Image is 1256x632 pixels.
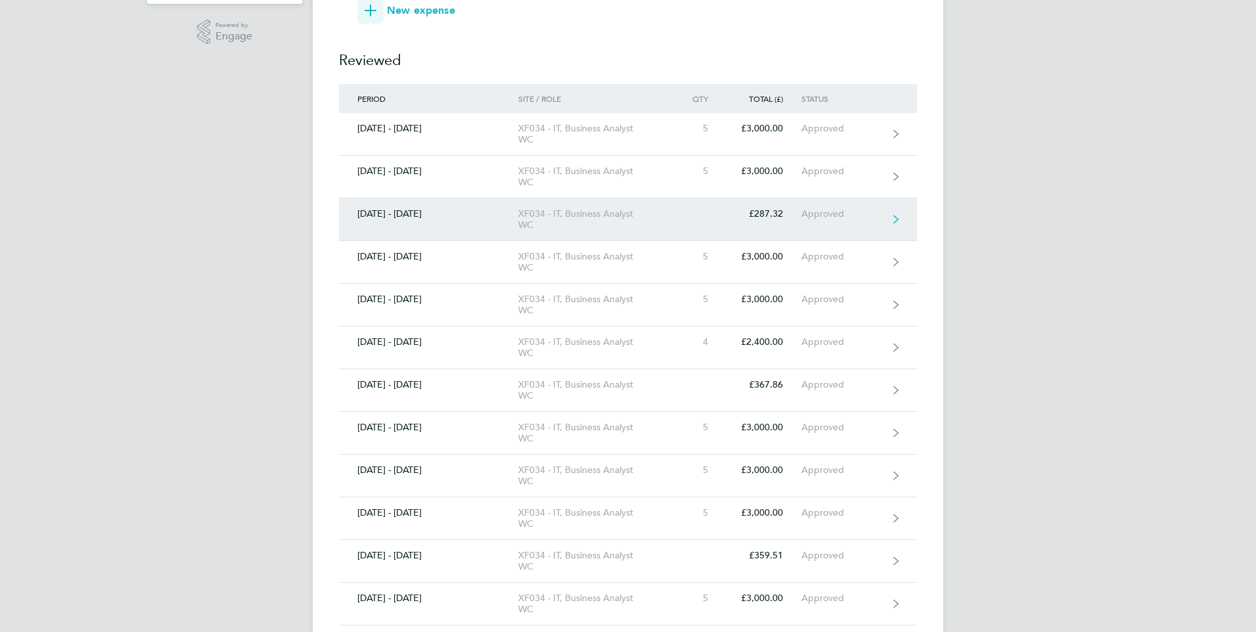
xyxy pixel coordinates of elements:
a: Powered byEngage [197,20,253,45]
div: 5 [669,593,727,604]
div: [DATE] - [DATE] [339,550,518,561]
div: [DATE] - [DATE] [339,593,518,604]
a: [DATE] - [DATE]XF034 - IT, Business Analyst WC£367.86Approved [339,369,917,412]
div: Approved [801,294,882,305]
a: [DATE] - [DATE]XF034 - IT, Business Analyst WC5£3,000.00Approved [339,241,917,284]
div: 5 [669,294,727,305]
a: [DATE] - [DATE]XF034 - IT, Business Analyst WC5£3,000.00Approved [339,497,917,540]
div: £3,000.00 [727,464,801,476]
a: [DATE] - [DATE]XF034 - IT, Business Analyst WC5£3,000.00Approved [339,113,917,156]
a: [DATE] - [DATE]XF034 - IT, Business Analyst WC5£3,000.00Approved [339,156,917,198]
div: £3,000.00 [727,251,801,262]
a: [DATE] - [DATE]XF034 - IT, Business Analyst WC4£2,400.00Approved [339,327,917,369]
a: [DATE] - [DATE]XF034 - IT, Business Analyst WC5£3,000.00Approved [339,583,917,625]
div: £3,000.00 [727,507,801,518]
div: 5 [669,251,727,262]
div: [DATE] - [DATE] [339,464,518,476]
div: XF034 - IT, Business Analyst WC [518,123,669,145]
div: [DATE] - [DATE] [339,336,518,348]
div: Approved [801,464,882,476]
div: Approved [801,379,882,390]
div: [DATE] - [DATE] [339,422,518,433]
div: XF034 - IT, Business Analyst WC [518,294,669,316]
div: [DATE] - [DATE] [339,251,518,262]
div: [DATE] - [DATE] [339,123,518,134]
div: 5 [669,464,727,476]
div: £367.86 [727,379,801,390]
div: XF034 - IT, Business Analyst WC [518,336,669,359]
div: XF034 - IT, Business Analyst WC [518,379,669,401]
span: Engage [215,31,252,42]
div: XF034 - IT, Business Analyst WC [518,550,669,572]
div: Approved [801,336,882,348]
div: £3,000.00 [727,166,801,177]
span: Period [357,93,386,104]
div: Approved [801,166,882,177]
a: [DATE] - [DATE]XF034 - IT, Business Analyst WC5£3,000.00Approved [339,455,917,497]
div: Approved [801,550,882,561]
div: Approved [801,251,882,262]
div: [DATE] - [DATE] [339,166,518,177]
div: XF034 - IT, Business Analyst WC [518,166,669,188]
div: Approved [801,507,882,518]
h2: Reviewed [339,24,917,84]
div: Status [801,94,882,103]
div: [DATE] - [DATE] [339,379,518,390]
div: Approved [801,208,882,219]
a: [DATE] - [DATE]XF034 - IT, Business Analyst WC£359.51Approved [339,540,917,583]
div: £3,000.00 [727,123,801,134]
div: Approved [801,422,882,433]
div: XF034 - IT, Business Analyst WC [518,208,669,231]
div: Approved [801,123,882,134]
div: £3,000.00 [727,422,801,433]
span: Powered by [215,20,252,31]
a: [DATE] - [DATE]XF034 - IT, Business Analyst WC£287.32Approved [339,198,917,241]
div: XF034 - IT, Business Analyst WC [518,507,669,530]
div: 4 [669,336,727,348]
div: XF034 - IT, Business Analyst WC [518,422,669,444]
div: £359.51 [727,550,801,561]
div: £287.32 [727,208,801,219]
a: [DATE] - [DATE]XF034 - IT, Business Analyst WC5£3,000.00Approved [339,412,917,455]
div: Site / Role [518,94,669,103]
div: [DATE] - [DATE] [339,507,518,518]
div: [DATE] - [DATE] [339,208,518,219]
div: Total (£) [727,94,801,103]
div: 5 [669,166,727,177]
div: Qty [669,94,727,103]
div: £3,000.00 [727,294,801,305]
div: XF034 - IT, Business Analyst WC [518,593,669,615]
div: [DATE] - [DATE] [339,294,518,305]
div: 5 [669,123,727,134]
div: XF034 - IT, Business Analyst WC [518,464,669,487]
div: 5 [669,507,727,518]
div: £3,000.00 [727,593,801,604]
div: XF034 - IT, Business Analyst WC [518,251,669,273]
div: Approved [801,593,882,604]
a: [DATE] - [DATE]XF034 - IT, Business Analyst WC5£3,000.00Approved [339,284,917,327]
div: 5 [669,422,727,433]
div: £2,400.00 [727,336,801,348]
span: New expense [387,3,455,18]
